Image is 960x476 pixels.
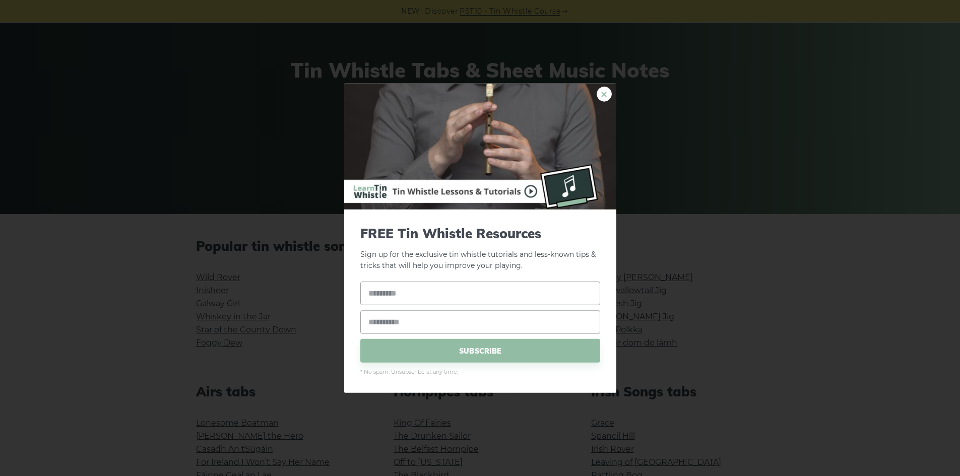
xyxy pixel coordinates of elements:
a: × [597,86,612,101]
span: FREE Tin Whistle Resources [360,225,600,241]
img: Tin Whistle Buying Guide Preview [344,83,616,209]
p: Sign up for the exclusive tin whistle tutorials and less-known tips & tricks that will help you i... [360,225,600,271]
span: SUBSCRIBE [360,339,600,363]
span: * No spam. Unsubscribe at any time. [360,368,600,377]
